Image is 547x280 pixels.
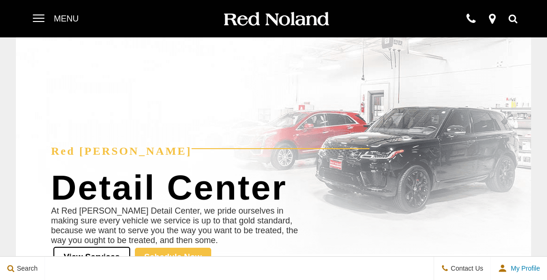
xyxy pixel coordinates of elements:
h1: Detail Center [51,169,496,206]
a: View Services [53,247,130,267]
p: At Red [PERSON_NAME] Detail Center, we pride ourselves in making sure every vehicle we service is... [51,206,309,245]
h2: Red [PERSON_NAME] [51,138,192,164]
span: Contact Us [449,265,483,272]
a: Schedule Now [135,248,211,266]
span: Search [15,265,37,272]
button: Open user profile menu [491,257,547,280]
span: My Profile [507,265,540,272]
img: Red Noland Auto Group [222,11,330,28]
